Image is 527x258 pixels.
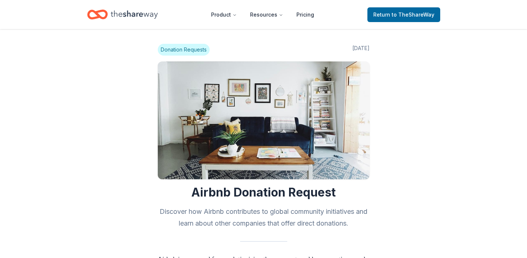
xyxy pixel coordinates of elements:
button: Product [205,7,243,22]
a: Returnto TheShareWay [367,7,440,22]
h2: Discover how Airbnb contributes to global community initiatives and learn about other companies t... [158,206,370,229]
span: to TheShareWay [392,11,434,18]
nav: Main [205,6,320,23]
a: Home [87,6,158,23]
span: Return [373,10,434,19]
a: Pricing [291,7,320,22]
span: [DATE] [352,44,370,56]
h1: Airbnb Donation Request [158,185,370,200]
span: Donation Requests [158,44,210,56]
button: Resources [244,7,289,22]
img: Image for Airbnb Donation Request [158,61,370,179]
